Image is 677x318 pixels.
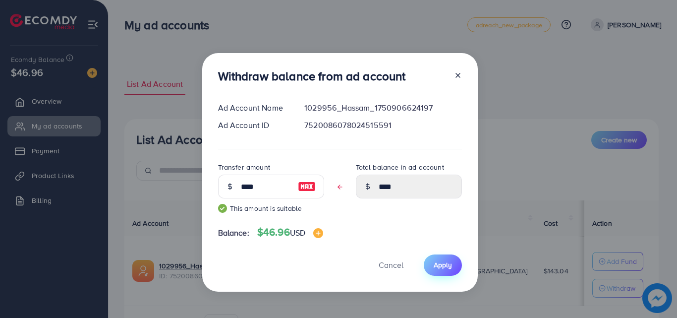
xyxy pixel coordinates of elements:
button: Apply [424,254,462,276]
small: This amount is suitable [218,203,324,213]
label: Total balance in ad account [356,162,444,172]
h3: Withdraw balance from ad account [218,69,406,83]
span: Apply [434,260,452,270]
span: Cancel [379,259,403,270]
div: 7520086078024515591 [296,120,469,131]
span: USD [290,227,305,238]
span: Balance: [218,227,249,239]
img: image [313,228,323,238]
button: Cancel [366,254,416,276]
div: Ad Account ID [210,120,297,131]
div: 1029956_Hassam_1750906624197 [296,102,469,114]
h4: $46.96 [257,226,323,239]
img: guide [218,204,227,213]
img: image [298,181,316,192]
label: Transfer amount [218,162,270,172]
div: Ad Account Name [210,102,297,114]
